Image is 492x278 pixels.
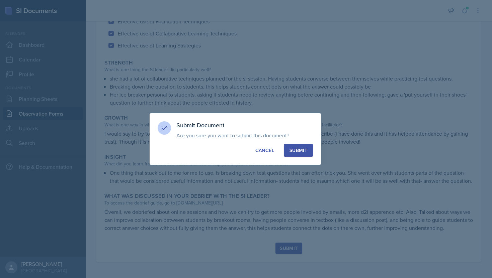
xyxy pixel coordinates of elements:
button: Submit [284,144,313,157]
div: Cancel [255,147,274,154]
button: Cancel [250,144,280,157]
div: Submit [290,147,307,154]
h3: Submit Document [176,121,313,129]
p: Are you sure you want to submit this document? [176,132,313,139]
